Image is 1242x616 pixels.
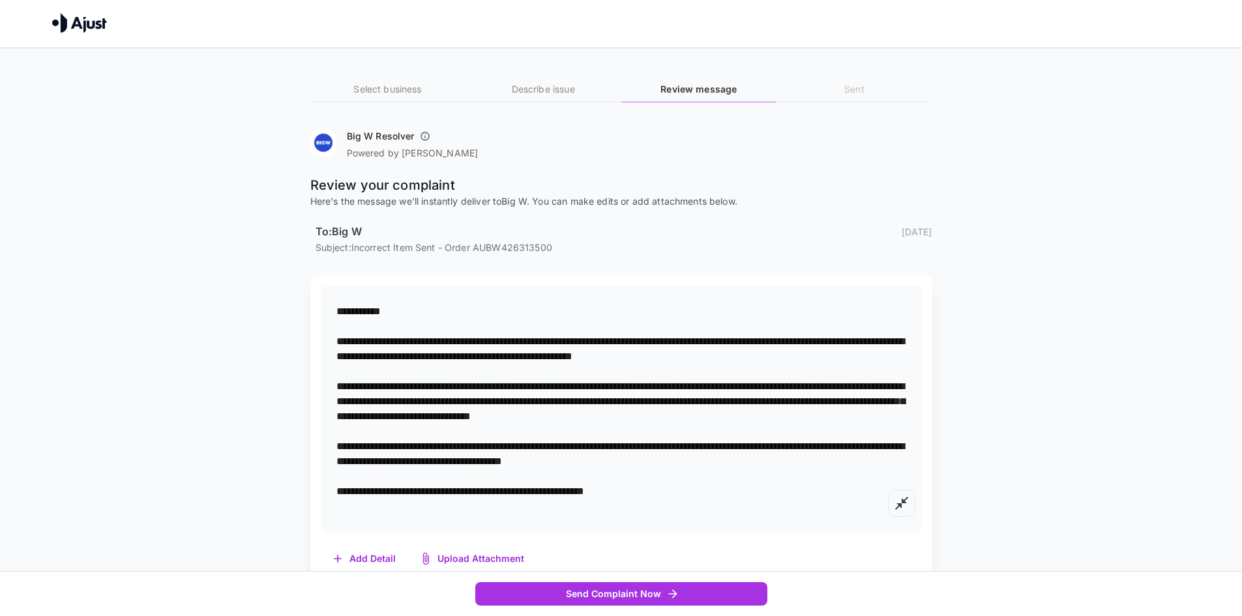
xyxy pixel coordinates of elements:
[776,82,932,96] h6: Sent
[347,130,415,143] h6: Big W Resolver
[310,195,932,208] p: Here's the message we'll instantly deliver to Big W . You can make edits or add attachments below.
[902,225,932,239] p: [DATE]
[310,82,466,96] h6: Select business
[347,147,479,160] p: Powered by [PERSON_NAME]
[310,175,932,195] p: Review your complaint
[466,82,621,96] h6: Describe issue
[52,13,107,33] img: Ajust
[621,82,776,96] h6: Review message
[475,582,767,606] button: Send Complaint Now
[316,224,362,241] h6: To: Big W
[321,546,409,572] button: Add Detail
[310,130,336,156] img: Big W
[409,546,537,572] button: Upload Attachment
[316,241,932,254] p: Subject: Incorrect Item Sent - Order AUBW426313500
